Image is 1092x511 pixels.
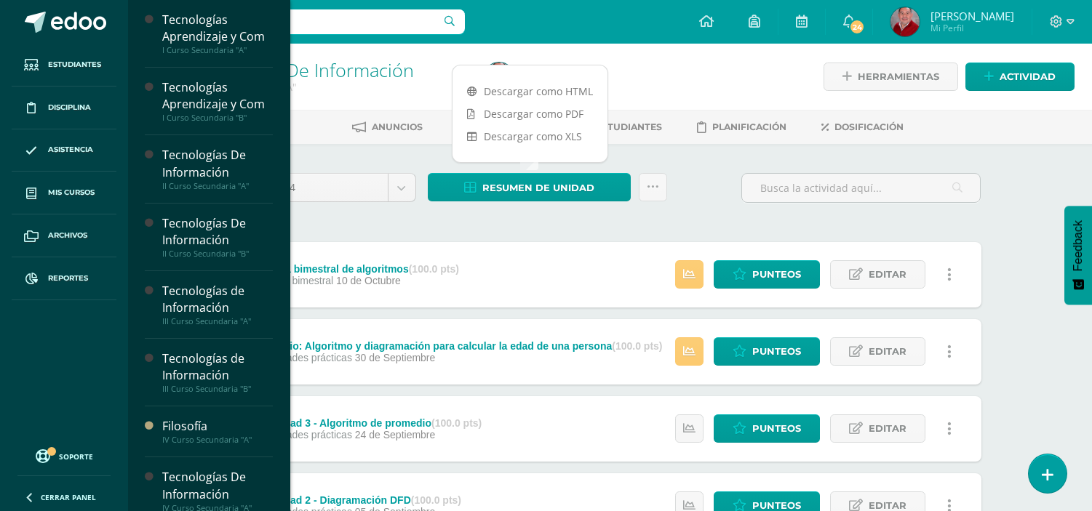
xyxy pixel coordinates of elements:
div: Tecnologías de Información [162,350,273,384]
div: I Curso Secundaria "A" [162,45,273,55]
div: Tecnologías De Información [162,469,273,502]
h1: Tecnologías De Información [183,60,467,80]
span: Actividad [1000,63,1056,90]
div: I Curso Secundaria "B" [162,113,273,123]
span: Estudiantes [596,121,662,132]
span: Punteos [752,261,801,288]
img: fd73516eb2f546aead7fb058580fc543.png [890,7,920,36]
span: Reportes [48,273,88,284]
div: Ejercicio: Algoritmo y diagramación para calcular la edad de una persona [256,340,662,352]
div: Actividad 2 - Diagramación DFD [256,494,461,506]
span: 24 de Septiembre [355,429,436,440]
span: Actividades prácticas [256,429,352,440]
div: Tecnologías De Información [162,147,273,180]
a: Punteos [714,414,820,443]
span: 30 de Septiembre [355,352,436,363]
span: Asistencia [48,144,93,156]
div: III Curso Secundaria "A" [162,316,273,326]
a: Punteos [714,337,820,366]
span: 10 de Octubre [336,275,401,286]
a: Tecnologías de InformaciónIII Curso Secundaria "A" [162,283,273,326]
span: Herramientas [858,63,939,90]
strong: (100.0 pts) [409,263,459,275]
span: Soporte [59,451,93,462]
a: Tecnologías De InformaciónII Curso Secundaria "B" [162,215,273,259]
a: Resumen de unidad [428,173,631,201]
span: Estudiantes [48,59,101,71]
span: Editar [869,261,906,288]
a: Estudiantes [12,44,116,86]
span: Feedback [1072,220,1085,271]
span: Mis cursos [48,187,95,198]
input: Busca la actividad aquí... [742,174,980,202]
div: Tecnologías Aprendizaje y Com [162,12,273,45]
a: Tecnologías de InformaciónIII Curso Secundaria "B" [162,350,273,394]
a: Planificación [697,116,786,139]
div: Tecnologías Aprendizaje y Com [162,79,273,113]
span: Editar [869,415,906,442]
a: Descargar como XLS [453,125,607,148]
span: Editar [869,338,906,365]
a: Soporte [17,446,111,465]
input: Busca un usuario... [138,9,465,34]
span: Disciplina [48,102,91,113]
span: Planificación [712,121,786,132]
a: Disciplina [12,86,116,129]
a: Estudiantes [575,116,662,139]
div: III Curso Secundaria "B" [162,384,273,394]
div: II Curso Secundaria "A" [162,181,273,191]
span: Punteos [752,415,801,442]
strong: (100.0 pts) [612,340,662,352]
span: Anuncios [372,121,423,132]
span: Prueba bimestral [256,275,333,286]
div: IV Curso Secundaria "A" [162,435,273,445]
span: Resumen de unidad [482,174,594,201]
span: Cerrar panel [41,492,96,502]
span: Actividades prácticas [256,352,352,363]
strong: (100.0 pts) [411,494,461,506]
a: Dosificación [821,116,904,139]
span: Unidad 4 [251,174,377,201]
a: FilosofíaIV Curso Secundaria "A" [162,418,273,445]
a: Punteos [714,260,820,289]
div: II Curso Secundaria 'A' [183,80,467,94]
a: Actividad [965,63,1075,91]
span: 24 [849,19,865,35]
span: [PERSON_NAME] [930,9,1014,23]
div: Tecnologías De Información [162,215,273,249]
a: Descargar como HTML [453,80,607,102]
div: II Curso Secundaria "B" [162,249,273,259]
a: Descargar como PDF [453,102,607,125]
span: Punteos [752,338,801,365]
div: Prueba bimestral de algoritmos [256,263,459,275]
span: Mi Perfil [930,22,1014,34]
a: Tecnologías Aprendizaje y ComI Curso Secundaria "A" [162,12,273,55]
a: Tecnologías De InformaciónII Curso Secundaria "A" [162,147,273,190]
a: Tecnologías Aprendizaje y ComI Curso Secundaria "B" [162,79,273,123]
span: Dosificación [834,121,904,132]
a: Archivos [12,214,116,257]
a: Asistencia [12,129,116,172]
div: Actividad 3 - Algoritmo de promedio [256,417,482,429]
a: Mis cursos [12,172,116,214]
span: Archivos [48,230,87,241]
div: Tecnologías de Información [162,283,273,316]
a: Unidad 4 [240,174,415,201]
a: Tecnologías De Información [183,57,414,82]
img: fd73516eb2f546aead7fb058580fc543.png [485,63,514,92]
button: Feedback - Mostrar encuesta [1064,206,1092,305]
a: Reportes [12,257,116,300]
div: Filosofía [162,418,273,435]
strong: (100.0 pts) [431,417,482,429]
a: Herramientas [824,63,958,91]
a: Anuncios [352,116,423,139]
